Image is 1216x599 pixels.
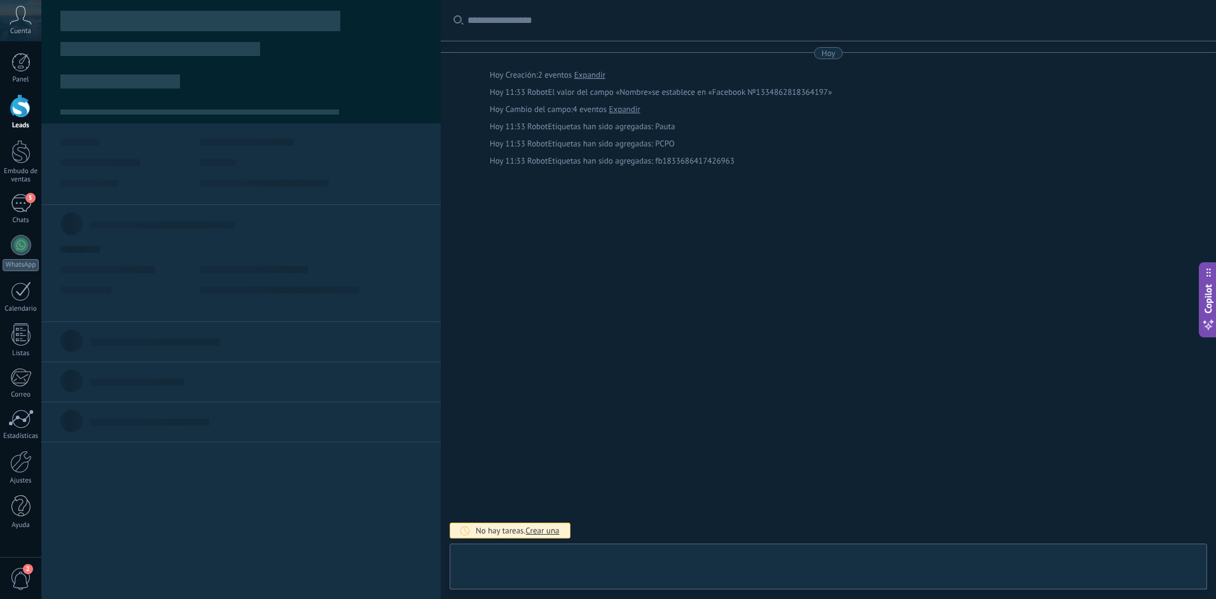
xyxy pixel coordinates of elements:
a: Expandir [574,69,605,81]
span: 5 [25,193,36,203]
div: Correo [3,391,39,399]
div: Listas [3,349,39,358]
div: Calendario [3,305,39,313]
span: Etiquetas han sido agregadas: Pauta [548,120,675,133]
div: Embudo de ventas [3,167,39,184]
div: Hoy 11:33 [490,155,527,167]
div: Hoy [490,69,506,81]
span: 4 eventos [573,103,607,116]
span: Copilot [1202,284,1215,313]
div: Estadísticas [3,432,39,440]
div: Leads [3,122,39,130]
div: Ayuda [3,521,39,530]
div: Hoy [822,47,836,59]
span: El valor del campo «Nombre» [548,86,652,99]
div: Hoy 11:33 [490,120,527,133]
span: Robot [527,87,548,97]
div: Chats [3,216,39,225]
div: Ajustes [3,477,39,485]
span: Etiquetas han sido agregadas: PCPO [548,137,675,150]
span: Robot [527,138,548,149]
div: Panel [3,76,39,84]
span: Cuenta [10,27,31,36]
span: se establece en «Facebook №1334862818364197» [652,86,832,99]
span: 2 [23,564,33,574]
span: 2 eventos [538,69,572,81]
span: Etiquetas han sido agregadas: fb1833686417426963 [548,155,735,167]
span: Robot [527,121,548,132]
div: No hay tareas. [476,525,560,536]
a: Expandir [609,103,640,116]
span: Crear una [525,525,559,536]
div: Cambio del campo: [490,103,640,116]
div: WhatsApp [3,259,39,271]
div: Hoy 11:33 [490,86,527,99]
div: Hoy 11:33 [490,137,527,150]
span: Robot [527,155,548,166]
div: Creación: [490,69,605,81]
div: Hoy [490,103,506,116]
